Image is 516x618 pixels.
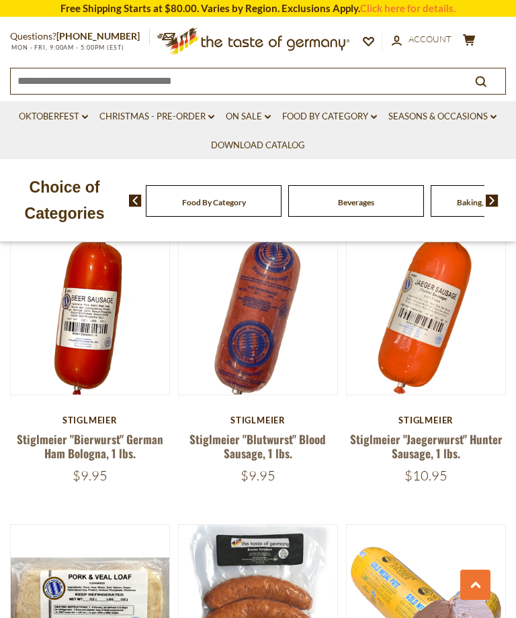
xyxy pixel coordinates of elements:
span: Account [408,34,451,44]
span: $9.95 [241,467,275,484]
a: Stiglmeier "Jaegerwurst" Hunter Sausage, 1 lbs. [350,431,503,462]
span: $10.95 [404,467,447,484]
a: Food By Category [282,109,377,124]
a: Food By Category [182,197,246,207]
img: next arrow [486,195,499,207]
a: Christmas - PRE-ORDER [99,109,214,124]
img: Stiglmeier "Bierwurst" German Ham Bologna, 1 lbs. [11,236,169,395]
a: Account [392,32,451,47]
a: Click here for details. [360,2,456,14]
img: Stiglmeier "Blutwurst" Blood Sausage, 1 lbs. [179,236,337,395]
span: $9.95 [73,467,107,484]
div: Stiglmeier [178,415,338,425]
a: Seasons & Occasions [388,109,497,124]
div: Stiglmeier [346,415,506,425]
img: Stiglmeier "Jaegerwurst" Hunter Sausage, 1 lbs. [347,236,505,395]
a: Oktoberfest [19,109,88,124]
img: previous arrow [129,195,142,207]
span: MON - FRI, 9:00AM - 5:00PM (EST) [10,44,124,51]
a: Stiglmeier "Blutwurst" Blood Sausage, 1 lbs. [189,431,326,462]
a: Stiglmeier "Bierwurst" German Ham Bologna, 1 lbs. [17,431,163,462]
a: [PHONE_NUMBER] [56,30,140,42]
a: Beverages [338,197,374,207]
div: Stiglmeier [10,415,170,425]
p: Questions? [10,28,150,45]
a: Download Catalog [211,138,305,153]
a: On Sale [226,109,271,124]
